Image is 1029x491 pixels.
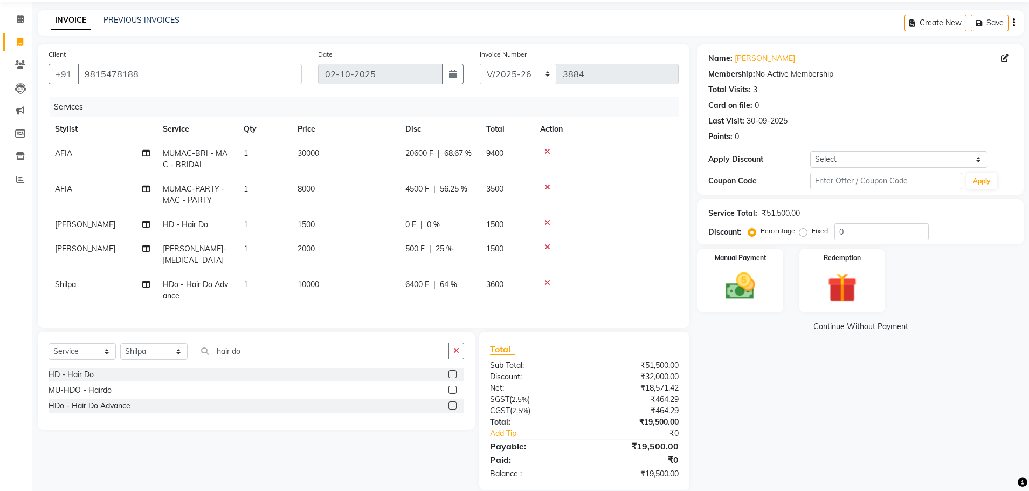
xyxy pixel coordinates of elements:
[482,405,584,417] div: ( )
[438,148,440,159] span: |
[298,148,319,158] span: 30000
[405,279,429,290] span: 6400 F
[708,175,810,187] div: Coupon Code
[405,183,429,195] span: 4500 F
[163,244,226,265] span: [PERSON_NAME]-[MEDICAL_DATA]
[55,244,115,254] span: [PERSON_NAME]
[433,279,436,290] span: |
[244,279,248,289] span: 1
[405,148,433,159] span: 20600 F
[761,226,795,236] label: Percentage
[49,400,130,412] div: HDo - Hair Do Advance
[429,243,431,255] span: |
[163,184,225,205] span: MUMAC-PARTY - MAC - PARTY
[708,69,1013,80] div: No Active Membership
[440,279,457,290] span: 64 %
[298,184,315,194] span: 8000
[244,244,248,254] span: 1
[298,279,319,289] span: 10000
[55,148,72,158] span: AFIA
[78,64,302,84] input: Search by Name/Mobile/Email/Code
[291,117,399,141] th: Price
[163,148,227,169] span: MUMAC-BRI - MAC - BRIDAL
[298,220,315,229] span: 1500
[966,173,997,189] button: Apply
[708,84,751,96] div: Total Visits:
[405,243,425,255] span: 500 F
[318,50,333,59] label: Date
[482,468,584,480] div: Balance :
[708,227,742,238] div: Discount:
[444,148,472,159] span: 68.67 %
[482,394,584,405] div: ( )
[584,360,687,371] div: ₹51,500.00
[480,117,534,141] th: Total
[700,321,1021,332] a: Continue Without Payment
[747,115,788,127] div: 30-09-2025
[237,117,291,141] th: Qty
[716,269,764,303] img: _cash.svg
[755,100,759,111] div: 0
[50,97,687,117] div: Services
[708,131,733,142] div: Points:
[534,117,679,141] th: Action
[762,208,800,219] div: ₹51,500.00
[490,406,510,415] span: CGST
[486,220,503,229] span: 1500
[156,117,237,141] th: Service
[735,131,739,142] div: 0
[708,69,755,80] div: Membership:
[482,440,584,453] div: Payable:
[490,344,515,355] span: Total
[824,253,861,263] label: Redemption
[427,219,440,230] span: 0 %
[584,453,687,466] div: ₹0
[708,208,757,219] div: Service Total:
[602,428,687,439] div: ₹0
[49,64,79,84] button: +91
[708,53,733,64] div: Name:
[163,279,228,301] span: HDo - Hair Do Advance
[584,371,687,383] div: ₹32,000.00
[440,183,467,195] span: 56.25 %
[196,343,449,359] input: Search or Scan
[904,15,966,31] button: Create New
[584,405,687,417] div: ₹464.29
[512,406,528,415] span: 2.5%
[584,383,687,394] div: ₹18,571.42
[486,279,503,289] span: 3600
[55,279,76,289] span: Shilpa
[584,417,687,428] div: ₹19,500.00
[584,440,687,453] div: ₹19,500.00
[812,226,828,236] label: Fixed
[399,117,480,141] th: Disc
[482,428,602,439] a: Add Tip
[405,219,416,230] span: 0 F
[55,220,115,229] span: [PERSON_NAME]
[810,173,962,189] input: Enter Offer / Coupon Code
[482,360,584,371] div: Sub Total:
[490,394,509,404] span: SGST
[51,11,91,30] a: INVOICE
[482,371,584,383] div: Discount:
[49,117,156,141] th: Stylist
[708,100,752,111] div: Card on file:
[486,244,503,254] span: 1500
[482,417,584,428] div: Total:
[420,219,423,230] span: |
[735,53,795,64] a: [PERSON_NAME]
[49,369,94,380] div: HD - Hair Do
[49,50,66,59] label: Client
[103,15,179,25] a: PREVIOUS INVOICES
[480,50,527,59] label: Invoice Number
[49,385,112,396] div: MU-HDO - Hairdo
[818,269,866,306] img: _gift.svg
[584,394,687,405] div: ₹464.29
[436,243,453,255] span: 25 %
[486,184,503,194] span: 3500
[584,468,687,480] div: ₹19,500.00
[433,183,436,195] span: |
[753,84,757,96] div: 3
[482,453,584,466] div: Paid:
[512,395,528,404] span: 2.5%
